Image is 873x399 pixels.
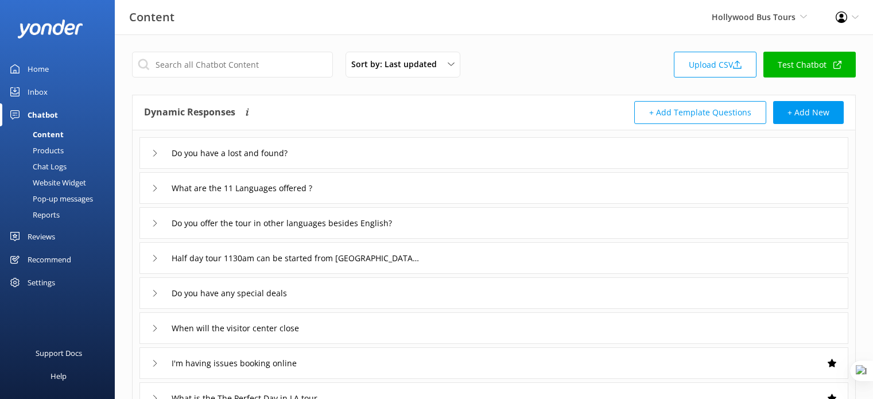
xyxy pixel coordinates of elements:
[28,225,55,248] div: Reviews
[17,20,83,38] img: yonder-white-logo.png
[7,158,67,175] div: Chat Logs
[7,207,60,223] div: Reports
[7,191,115,207] a: Pop-up messages
[763,52,856,78] a: Test Chatbot
[7,191,93,207] div: Pop-up messages
[28,103,58,126] div: Chatbot
[7,126,115,142] a: Content
[7,175,86,191] div: Website Widget
[7,142,64,158] div: Products
[28,57,49,80] div: Home
[7,142,115,158] a: Products
[7,175,115,191] a: Website Widget
[28,271,55,294] div: Settings
[7,126,64,142] div: Content
[28,248,71,271] div: Recommend
[773,101,844,124] button: + Add New
[351,58,444,71] span: Sort by: Last updated
[28,80,48,103] div: Inbox
[36,342,82,365] div: Support Docs
[7,158,115,175] a: Chat Logs
[674,52,756,78] a: Upload CSV
[144,101,235,124] h4: Dynamic Responses
[51,365,67,388] div: Help
[7,207,115,223] a: Reports
[634,101,766,124] button: + Add Template Questions
[132,52,333,78] input: Search all Chatbot Content
[712,11,796,22] span: Hollywood Bus Tours
[129,8,174,26] h3: Content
